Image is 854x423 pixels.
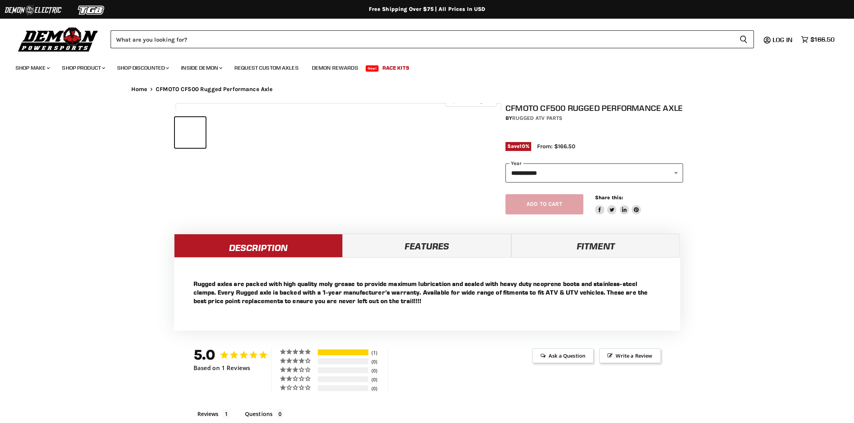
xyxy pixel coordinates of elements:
[377,60,415,76] a: Race Kits
[370,349,386,356] div: 1
[537,143,575,150] span: From: $166.50
[810,36,835,43] span: $166.50
[10,57,833,76] ul: Main menu
[505,142,531,151] span: Save %
[595,194,641,215] aside: Share this:
[519,143,525,149] span: 10
[111,60,174,76] a: Shop Discounted
[769,36,797,43] a: Log in
[111,30,754,48] form: Product
[174,234,343,257] a: Description
[208,117,239,148] button: CFMOTO CF500 Rugged Performance Axle thumbnail
[318,349,368,355] div: 5-Star Ratings
[505,163,683,183] select: year
[505,103,683,113] h1: CFMOTO CF500 Rugged Performance Axle
[194,346,216,363] strong: 5.0
[229,60,305,76] a: Request Custom Axles
[4,3,62,18] img: Demon Electric Logo 2
[194,365,250,371] span: Based on 1 Reviews
[56,60,110,76] a: Shop Product
[595,195,623,200] span: Share this:
[306,60,364,76] a: Demon Rewards
[280,348,317,355] div: 5 ★
[797,34,838,45] a: $166.50
[10,60,55,76] a: Shop Make
[733,30,754,48] button: Search
[241,117,272,148] button: CFMOTO CF500 Rugged Performance Axle thumbnail
[366,65,379,72] span: New!
[343,234,511,257] a: Features
[512,115,562,121] a: Rugged ATV Parts
[116,6,739,13] div: Free Shipping Over $75 | All Prices In USD
[131,86,148,93] a: Home
[773,36,792,44] span: Log in
[156,86,273,93] span: CFMOTO CF500 Rugged Performance Axle
[599,348,660,363] span: Write a Review
[111,30,733,48] input: Search
[505,114,683,123] div: by
[511,234,680,257] a: Fitment
[62,3,121,18] img: TGB Logo 2
[318,349,368,355] div: 100%
[116,86,739,93] nav: Breadcrumbs
[175,117,206,148] button: CFMOTO CF500 Rugged Performance Axle thumbnail
[175,60,227,76] a: Inside Demon
[194,279,661,305] p: Rugged axles are packed with high quality moly grease to provide maximum lubrication and sealed w...
[532,348,593,363] span: Ask a Question
[449,98,493,104] span: Click to expand
[16,25,101,53] img: Demon Powersports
